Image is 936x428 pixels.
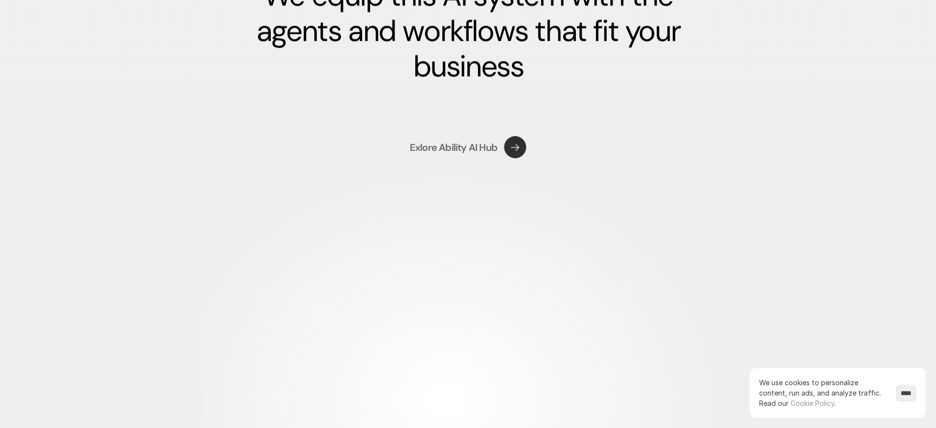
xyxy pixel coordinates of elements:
[791,399,834,407] a: Cookie Policy
[759,399,836,407] span: Read our .
[759,377,886,408] p: We use cookies to personalize content, run ads, and analyze traffic.
[410,141,497,154] p: Exlore Ability AI Hub
[304,118,632,176] a: Exlore Ability AI Hub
